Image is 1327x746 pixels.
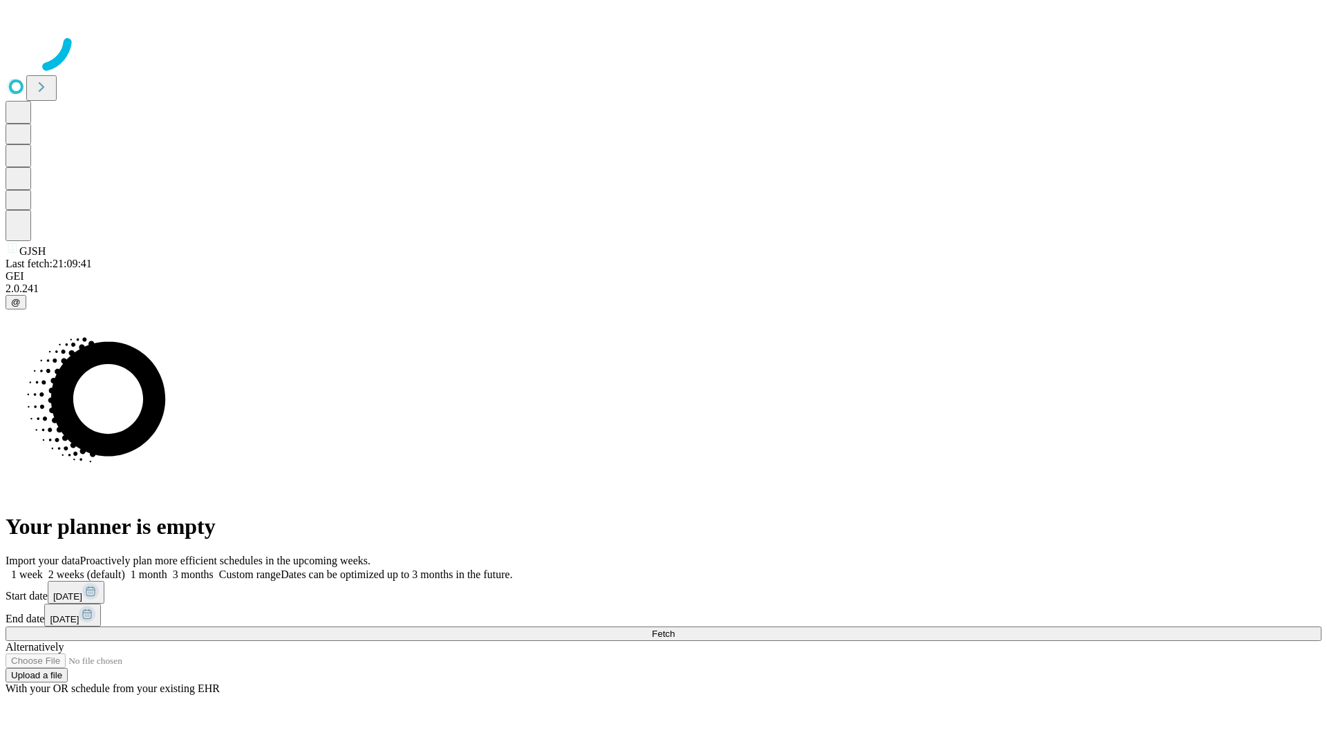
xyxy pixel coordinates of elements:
[131,568,167,580] span: 1 month
[6,258,92,269] span: Last fetch: 21:09:41
[281,568,512,580] span: Dates can be optimized up to 3 months in the future.
[219,568,281,580] span: Custom range
[6,514,1321,539] h1: Your planner is empty
[6,581,1321,604] div: Start date
[6,270,1321,283] div: GEI
[19,245,46,257] span: GJSH
[48,568,125,580] span: 2 weeks (default)
[6,295,26,309] button: @
[80,555,370,566] span: Proactively plan more efficient schedules in the upcoming weeks.
[53,591,82,602] span: [DATE]
[48,581,104,604] button: [DATE]
[11,297,21,307] span: @
[6,668,68,682] button: Upload a file
[6,682,220,694] span: With your OR schedule from your existing EHR
[652,629,675,639] span: Fetch
[6,555,80,566] span: Import your data
[6,604,1321,627] div: End date
[11,568,43,580] span: 1 week
[173,568,214,580] span: 3 months
[6,283,1321,295] div: 2.0.241
[44,604,101,627] button: [DATE]
[6,627,1321,641] button: Fetch
[6,641,64,653] span: Alternatively
[50,614,79,624] span: [DATE]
